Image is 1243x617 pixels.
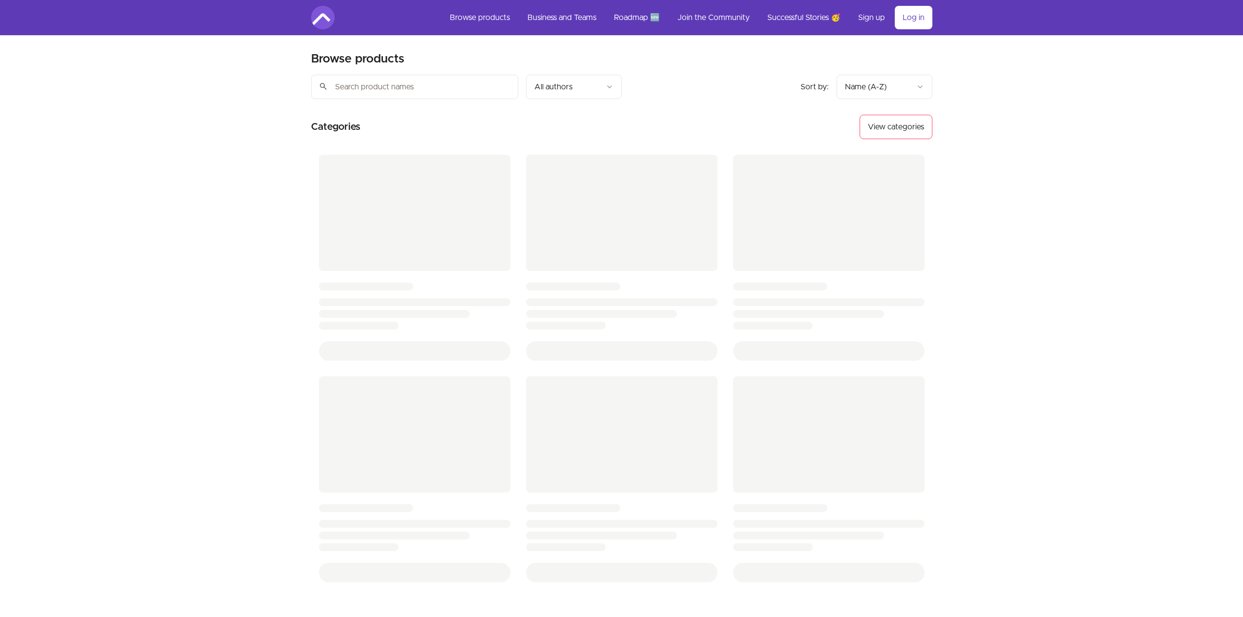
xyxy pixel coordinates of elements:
[606,6,668,29] a: Roadmap 🆕
[895,6,932,29] a: Log in
[442,6,518,29] a: Browse products
[311,51,404,67] h2: Browse products
[860,115,932,139] button: View categories
[850,6,893,29] a: Sign up
[319,80,328,93] span: search
[759,6,848,29] a: Successful Stories 🥳
[442,6,932,29] nav: Main
[311,115,360,139] h2: Categories
[670,6,758,29] a: Join the Community
[837,75,932,99] button: Product sort options
[311,6,335,29] img: Amigoscode logo
[311,75,518,99] input: Search product names
[801,83,829,91] span: Sort by:
[526,75,622,99] button: Filter by author
[520,6,604,29] a: Business and Teams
